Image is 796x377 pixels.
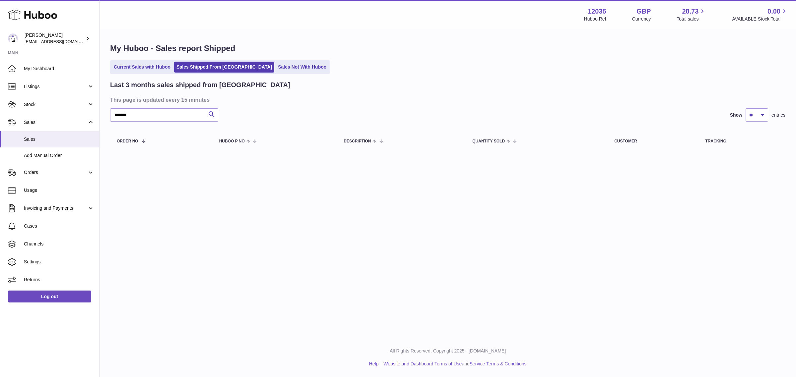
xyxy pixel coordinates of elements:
[24,277,94,283] span: Returns
[110,81,290,89] h2: Last 3 months sales shipped from [GEOGRAPHIC_DATA]
[105,348,791,354] p: All Rights Reserved. Copyright 2025 - [DOMAIN_NAME]
[24,241,94,247] span: Channels
[219,139,245,143] span: Huboo P no
[472,139,505,143] span: Quantity Sold
[24,83,87,90] span: Listings
[470,361,527,366] a: Service Terms & Conditions
[705,139,779,143] div: Tracking
[584,16,606,22] div: Huboo Ref
[24,205,87,211] span: Invoicing and Payments
[383,361,462,366] a: Website and Dashboard Terms of Use
[730,112,742,118] label: Show
[24,66,94,72] span: My Dashboard
[771,112,785,118] span: entries
[25,32,84,45] div: [PERSON_NAME]
[24,119,87,126] span: Sales
[24,169,87,176] span: Orders
[369,361,379,366] a: Help
[614,139,692,143] div: Customer
[110,96,784,103] h3: This page is updated every 15 minutes
[632,16,651,22] div: Currency
[682,7,698,16] span: 28.73
[276,62,329,73] a: Sales Not With Huboo
[732,16,788,22] span: AVAILABLE Stock Total
[24,136,94,142] span: Sales
[767,7,780,16] span: 0.00
[344,139,371,143] span: Description
[117,139,138,143] span: Order No
[24,259,94,265] span: Settings
[8,291,91,302] a: Log out
[24,101,87,108] span: Stock
[588,7,606,16] strong: 12035
[8,33,18,43] img: internalAdmin-12035@internal.huboo.com
[24,152,94,159] span: Add Manual Order
[174,62,274,73] a: Sales Shipped From [GEOGRAPHIC_DATA]
[24,223,94,229] span: Cases
[25,39,98,44] span: [EMAIL_ADDRESS][DOMAIN_NAME]
[381,361,526,367] li: and
[732,7,788,22] a: 0.00 AVAILABLE Stock Total
[636,7,651,16] strong: GBP
[110,43,785,54] h1: My Huboo - Sales report Shipped
[111,62,173,73] a: Current Sales with Huboo
[677,7,706,22] a: 28.73 Total sales
[24,187,94,193] span: Usage
[677,16,706,22] span: Total sales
